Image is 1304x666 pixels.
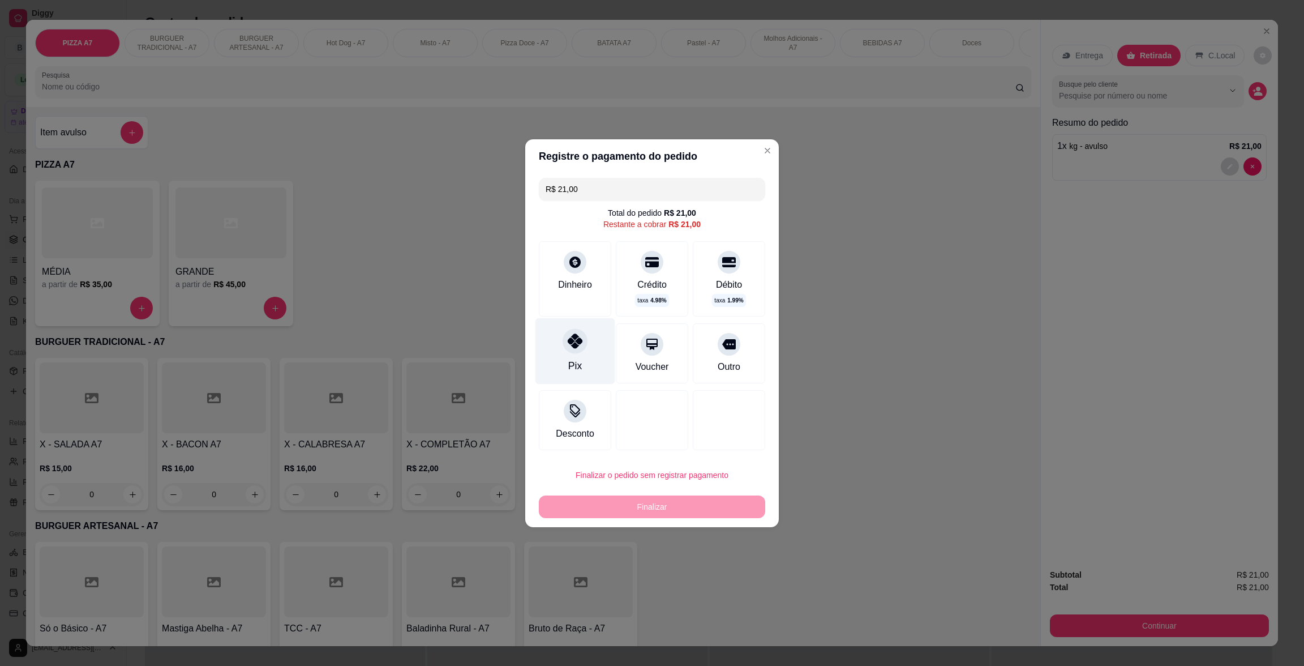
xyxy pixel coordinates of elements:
[718,360,740,374] div: Outro
[714,296,743,305] p: taxa
[664,207,696,219] div: R$ 21,00
[758,142,777,160] button: Close
[636,360,669,374] div: Voucher
[650,296,666,305] span: 4.98 %
[558,278,592,292] div: Dinheiro
[637,296,666,305] p: taxa
[568,358,582,373] div: Pix
[525,139,779,173] header: Registre o pagamento do pedido
[608,207,696,219] div: Total do pedido
[727,296,743,305] span: 1.99 %
[539,464,765,486] button: Finalizar o pedido sem registrar pagamento
[668,219,701,230] div: R$ 21,00
[716,278,742,292] div: Débito
[637,278,667,292] div: Crédito
[556,427,594,441] div: Desconto
[603,219,701,230] div: Restante a cobrar
[546,178,758,200] input: Ex.: hambúrguer de cordeiro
